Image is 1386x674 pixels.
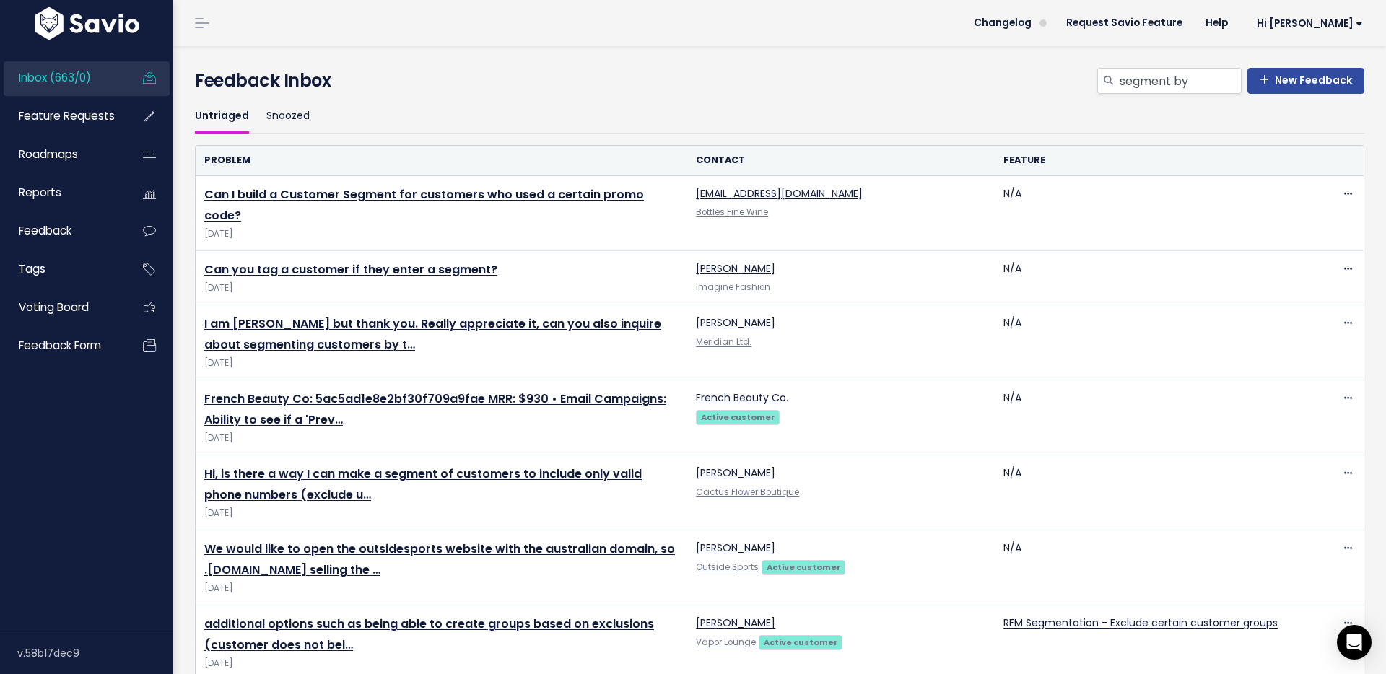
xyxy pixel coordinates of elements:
td: N/A [995,251,1302,305]
span: Hi [PERSON_NAME] [1257,18,1363,29]
img: logo-white.9d6f32f41409.svg [31,7,143,40]
a: Roadmaps [4,138,120,171]
span: Roadmaps [19,146,78,162]
span: [DATE] [204,581,679,596]
span: Feedback form [19,338,101,353]
a: Bottles Fine Wine [696,206,768,218]
a: Active customer [759,634,842,649]
ul: Filter feature requests [195,100,1364,134]
a: Vapor Lounge [696,636,756,648]
a: Inbox (663/0) [4,61,120,95]
a: Feedback form [4,329,120,362]
strong: Active customer [764,636,838,648]
a: Feedback [4,214,120,248]
a: [PERSON_NAME] [696,540,775,555]
strong: Active customer [701,411,775,423]
a: Cactus Flower Boutique [696,486,799,498]
span: Feedback [19,223,71,238]
a: I am [PERSON_NAME] but thank you. Really appreciate it, can you also inquire about segmenting cus... [204,315,661,353]
span: [DATE] [204,281,679,296]
a: Reports [4,176,120,209]
a: Active customer [762,559,845,574]
a: Tags [4,253,120,286]
span: Changelog [974,18,1032,28]
h4: Feedback Inbox [195,68,1364,94]
div: v.58b17dec9 [17,634,173,672]
a: Imagine Fashion [696,281,770,293]
span: Voting Board [19,299,89,315]
td: N/A [995,305,1302,380]
a: Request Savio Feature [1055,12,1194,34]
a: Snoozed [266,100,310,134]
td: N/A [995,455,1302,530]
a: French Beauty Co. [696,390,788,405]
th: Feature [995,146,1302,175]
span: Tags [19,261,45,276]
span: [DATE] [204,356,679,371]
a: Outside Sports [696,561,759,573]
td: N/A [995,176,1302,251]
a: Feature Requests [4,100,120,133]
a: [PERSON_NAME] [696,465,775,480]
td: N/A [995,380,1302,455]
a: French Beauty Co: 5ac5ad1e8e2bf30f709a9fae MRR: $930 • Email Campaigns: Ability to see if a 'Prev… [204,390,666,428]
a: Hi, is there a way I can make a segment of customers to include only valid phone numbers (exclude u… [204,465,642,503]
a: Can I build a Customer Segment for customers who used a certain promo code? [204,186,644,224]
a: [EMAIL_ADDRESS][DOMAIN_NAME] [696,186,863,201]
a: Can you tag a customer if they enter a segment? [204,261,497,278]
th: Problem [196,146,687,175]
div: Open Intercom Messenger [1337,625,1372,660]
a: Untriaged [195,100,249,134]
a: [PERSON_NAME] [696,315,775,330]
span: Feature Requests [19,108,115,123]
a: We would like to open the outsidesports website with the australian domain, so .[DOMAIN_NAME] sel... [204,540,675,578]
a: Meridian Ltd. [696,336,751,348]
th: Contact [687,146,995,175]
a: RFM Segmentation - Exclude certain customer groups [1003,616,1278,630]
strong: Active customer [767,561,841,573]
input: Search inbox... [1118,68,1242,94]
a: [PERSON_NAME] [696,261,775,276]
span: [DATE] [204,506,679,521]
td: N/A [995,530,1302,605]
span: Reports [19,185,61,200]
a: Active customer [696,409,780,424]
a: additional options such as being able to create groups based on exclusions (customer does not bel… [204,616,654,653]
a: [PERSON_NAME] [696,616,775,630]
a: Hi [PERSON_NAME] [1239,12,1374,35]
a: Voting Board [4,291,120,324]
span: [DATE] [204,431,679,446]
span: [DATE] [204,656,679,671]
span: Inbox (663/0) [19,70,91,85]
a: Help [1194,12,1239,34]
span: [DATE] [204,227,679,242]
a: New Feedback [1247,68,1364,94]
